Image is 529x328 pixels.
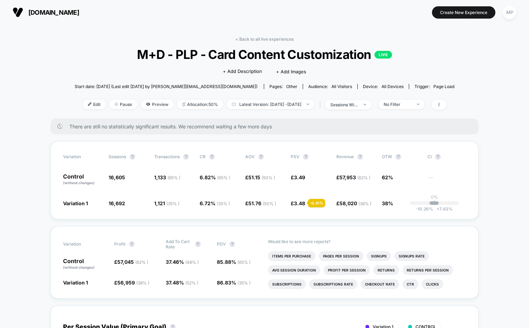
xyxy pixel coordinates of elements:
span: OTW [382,154,420,160]
span: ( 62 % ) [357,175,370,180]
span: Edit [83,100,106,109]
span: ( 35 % ) [238,280,250,286]
button: ? [258,154,264,160]
p: Control [63,258,107,270]
button: Create New Experience [432,6,495,19]
li: Pages Per Session [319,251,363,261]
img: end [307,103,309,105]
span: + [437,206,439,212]
img: Visually logo [13,7,23,18]
li: Ctr [403,279,418,289]
span: CI [427,154,466,160]
div: No Filter [384,102,412,107]
button: ? [357,154,363,160]
span: £ [245,200,276,206]
span: 3.49 [294,174,305,180]
span: 57,045 [117,259,148,265]
span: ( 35 % ) [166,201,179,206]
span: £ [336,200,371,206]
span: (without changes) [63,265,95,269]
button: ? [195,241,201,247]
span: Variation [63,239,102,249]
span: --- [427,175,466,186]
span: 85.88 % [217,259,250,265]
span: 51.76 [248,200,276,206]
span: ( 38 % ) [358,201,371,206]
span: Add To Cart Rate [166,239,192,249]
div: MP [503,6,516,19]
img: edit [88,102,91,106]
span: Allocation: 50% [177,100,223,109]
span: AOV [245,154,255,159]
button: ? [229,241,235,247]
span: 6.82 % [200,174,230,180]
span: 1,121 [154,200,179,206]
img: end [364,104,366,105]
span: £ [291,174,305,180]
span: ( 38 % ) [136,280,149,286]
span: | [318,100,325,110]
span: + Add Images [276,69,306,74]
span: other [286,84,297,89]
button: MP [501,5,518,20]
li: Clicks [422,279,443,289]
span: all devices [382,84,404,89]
img: rebalance [183,102,185,106]
span: Variation 1 [63,200,88,206]
span: 62% [382,174,393,180]
li: Items Per Purchase [268,251,315,261]
button: ? [129,241,135,247]
li: Checkout Rate [361,279,399,289]
span: £ [114,259,148,265]
span: (without changes) [63,181,95,185]
li: Returns Per Session [403,265,453,275]
img: end [417,103,419,105]
li: Profit Per Session [324,265,370,275]
span: 51.15 [248,174,275,180]
span: 38% [382,200,393,206]
span: Latest Version: [DATE] - [DATE] [227,100,314,109]
span: Device: [357,84,409,89]
span: + Add Description [223,68,262,75]
span: ( 50 % ) [262,175,275,180]
span: 7.43 % [433,206,453,212]
li: Avg Session Duration [268,265,320,275]
div: - 0.41 % [308,199,325,207]
p: Would like to see more reports? [268,239,466,244]
li: Subscriptions [268,279,306,289]
span: All Visitors [331,84,352,89]
div: Trigger: [414,84,454,89]
span: ( 65 % ) [217,175,230,180]
span: -10.26 % [415,206,433,212]
li: Returns [373,265,399,275]
span: ( 65 % ) [167,175,180,180]
button: ? [396,154,401,160]
span: Page Load [433,84,454,89]
span: ( 35 % ) [217,201,230,206]
span: £ [114,280,149,286]
img: end [115,102,118,106]
p: 0% [431,194,438,200]
button: ? [130,154,135,160]
p: | [434,200,435,205]
span: CR [200,154,206,159]
span: £ [245,174,275,180]
span: PSV [291,154,300,159]
span: 16,692 [109,200,125,206]
span: 37.48 % [166,280,198,286]
span: 1,133 [154,174,180,180]
span: Revenue [336,154,354,159]
span: M+D - PLP - Card Content Customization [94,47,435,62]
li: Signups Rate [394,251,429,261]
button: ? [209,154,215,160]
button: ? [303,154,309,160]
span: Variation [63,154,102,160]
p: Control [63,174,102,186]
span: 57,953 [339,174,370,180]
span: Pause [109,100,137,109]
span: ( 50 % ) [263,201,276,206]
button: ? [435,154,441,160]
button: ? [183,154,189,160]
span: £ [291,200,305,206]
span: Transactions [154,154,180,159]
